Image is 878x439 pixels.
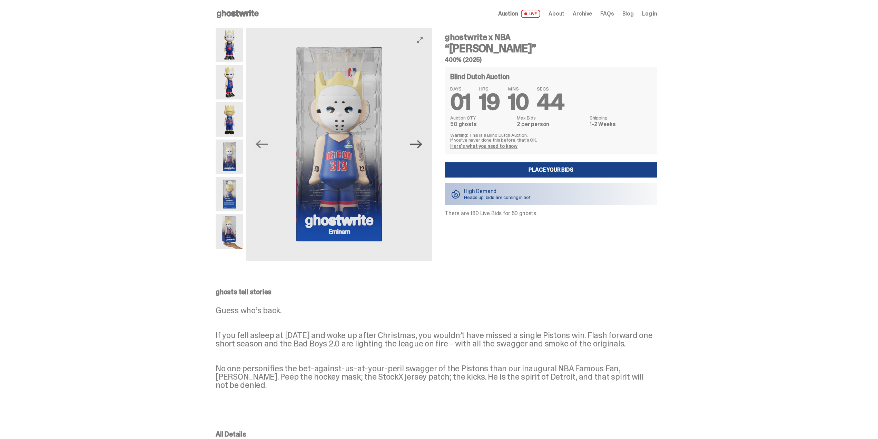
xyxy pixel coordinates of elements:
[464,189,531,194] p: High Demand
[216,177,243,211] img: Eminem_NBA_400_13.png
[479,88,500,116] span: 19
[445,33,657,41] h4: ghostwrite x NBA
[445,57,657,63] h5: 400% (2025)
[450,86,471,91] span: DAYS
[464,195,531,200] p: Heads up: bids are coming in hot
[537,88,564,116] span: 44
[537,86,564,91] span: SECS
[216,102,243,137] img: Copy%20of%20Eminem_NBA_400_6.png
[508,86,529,91] span: MINS
[216,65,243,99] img: Copy%20of%20Eminem_NBA_400_3.png
[216,28,243,62] img: Copy%20of%20Eminem_NBA_400_1.png
[590,115,652,120] dt: Shipping
[450,122,513,127] dd: 50 ghosts
[254,137,269,152] button: Previous
[600,11,614,17] a: FAQs
[216,431,326,438] p: All Details
[416,36,424,44] button: View full-screen
[549,11,564,17] a: About
[517,115,585,120] dt: Max Bids
[498,10,540,18] a: Auction LIVE
[479,86,500,91] span: HRS
[573,11,592,17] a: Archive
[450,143,517,149] a: Here's what you need to know
[246,28,432,261] img: Eminem_NBA_400_12.png
[216,140,243,174] img: Eminem_NBA_400_12.png
[508,88,529,116] span: 10
[642,11,657,17] a: Log in
[498,11,518,17] span: Auction
[216,214,243,249] img: eminem%20scale.png
[622,11,634,17] a: Blog
[216,306,657,389] p: Guess who’s back. If you fell asleep at [DATE] and woke up after Christmas, you wouldn’t have mis...
[450,115,513,120] dt: Auction QTY
[216,288,657,295] p: ghosts tell stories
[590,122,652,127] dd: 1-2 Weeks
[409,137,424,152] button: Next
[450,73,510,80] h4: Blind Dutch Auction
[445,162,657,178] a: Place your Bids
[521,10,541,18] span: LIVE
[445,43,657,54] h3: “[PERSON_NAME]”
[450,88,471,116] span: 01
[517,122,585,127] dd: 2 per person
[450,133,652,142] p: Warning: This is a Blind Dutch Auction. If you’ve never done this before, that’s OK.
[445,211,657,216] p: There are 180 Live Bids for 50 ghosts.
